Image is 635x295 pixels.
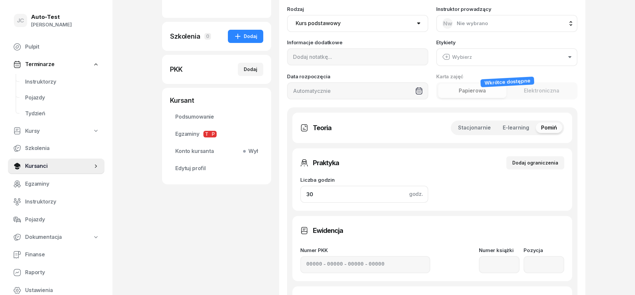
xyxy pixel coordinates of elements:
span: Egzaminy [25,180,99,188]
a: Kursy [8,124,105,139]
span: Pomiń [541,124,557,132]
a: Dokumentacja [8,230,105,245]
div: Dodaj [244,65,257,73]
div: PKK [170,65,183,74]
input: Dodaj notatkę... [287,48,428,65]
div: Szkolenia [170,32,200,41]
button: Wybierz [436,48,577,66]
span: Kursanci [25,162,93,170]
span: Dokumentacja [25,233,62,241]
span: Finanse [25,250,99,259]
a: Pulpit [8,39,105,55]
span: Egzaminy [175,130,258,138]
span: Nw [443,21,452,26]
a: Pojazdy [20,90,105,106]
div: Wybierz [442,53,472,61]
span: Raporty [25,268,99,277]
a: Finanse [8,247,105,263]
span: Pojazdy [25,93,99,102]
div: Dodaj [234,32,257,40]
a: Pojazdy [8,212,105,228]
button: Dodaj [238,63,263,76]
button: Pomiń [536,123,562,133]
span: Konto kursanta [175,147,258,156]
span: Wył [246,147,258,156]
span: Stacjonarnie [458,124,491,132]
span: T [203,131,210,137]
span: Szkolenia [25,144,99,153]
span: Podsumowanie [175,113,258,121]
a: Raporty [8,265,105,280]
a: Kursanci [8,158,105,174]
span: - [344,260,347,269]
a: Konto kursantaWył [170,143,263,159]
div: Auto-Test [31,14,72,20]
span: Nie wybrano [457,20,488,26]
span: Instruktorzy [25,78,99,86]
a: Podsumowanie [170,109,263,125]
div: Dodaj ograniczenia [512,159,558,167]
input: 00000 [369,260,385,269]
button: NwNie wybrano [436,15,577,32]
h3: Praktyka [313,158,339,168]
div: Kursant [170,96,263,105]
button: E-learning [497,123,534,133]
span: Instruktorzy [25,198,99,206]
span: Tydzień [25,109,99,118]
span: - [365,260,367,269]
span: Pojazdy [25,215,99,224]
input: 00000 [348,260,364,269]
input: 0 [300,186,428,203]
a: EgzaminyTP [170,126,263,142]
span: P [210,131,217,137]
button: Stacjonarnie [453,123,496,133]
div: Wkrótce dostępne [480,76,534,87]
span: Kursy [25,127,40,135]
span: - [323,260,326,269]
a: Egzaminy [8,176,105,192]
span: Pulpit [25,43,99,51]
a: Instruktorzy [8,194,105,210]
input: 00000 [306,260,322,269]
a: Szkolenia [8,140,105,156]
h3: Teoria [313,123,331,133]
span: E-learning [503,124,529,132]
span: JC [17,18,24,23]
a: Edytuj profil [170,161,263,176]
button: Dodaj [228,30,263,43]
span: Ustawienia [25,286,99,295]
a: Terminarze [8,57,105,72]
a: Instruktorzy [20,74,105,90]
span: Edytuj profil [175,164,258,173]
span: 0 [204,33,211,40]
div: [PERSON_NAME] [31,20,72,29]
span: Terminarze [25,60,54,69]
button: Dodaj ograniczenia [506,156,564,169]
a: Tydzień [20,106,105,122]
input: 00000 [327,260,343,269]
h3: Ewidencja [313,225,343,236]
